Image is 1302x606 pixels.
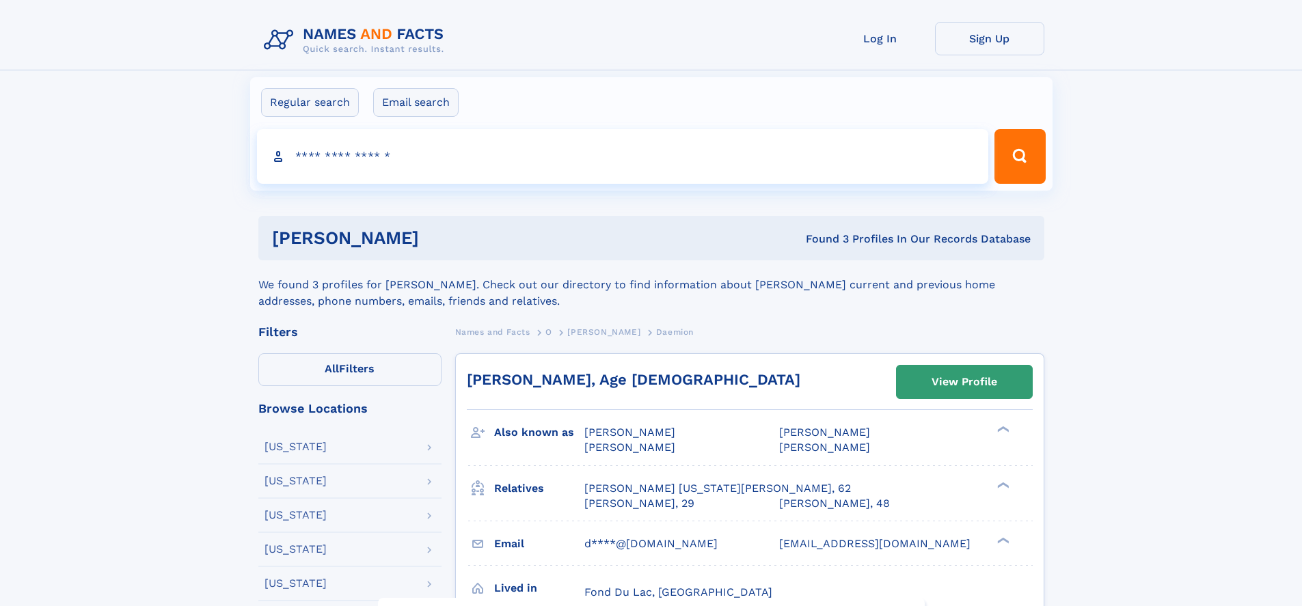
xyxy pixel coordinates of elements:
[826,22,935,55] a: Log In
[932,366,997,398] div: View Profile
[612,232,1031,247] div: Found 3 Profiles In Our Records Database
[994,129,1045,184] button: Search Button
[935,22,1044,55] a: Sign Up
[258,402,442,415] div: Browse Locations
[584,426,675,439] span: [PERSON_NAME]
[994,425,1010,434] div: ❯
[258,22,455,59] img: Logo Names and Facts
[373,88,459,117] label: Email search
[584,481,851,496] a: [PERSON_NAME] [US_STATE][PERSON_NAME], 62
[994,480,1010,489] div: ❯
[494,577,584,600] h3: Lived in
[265,441,327,452] div: [US_STATE]
[897,366,1032,398] a: View Profile
[265,578,327,589] div: [US_STATE]
[584,586,772,598] span: Fond Du Lac, [GEOGRAPHIC_DATA]
[325,362,339,375] span: All
[265,476,327,486] div: [US_STATE]
[779,426,870,439] span: [PERSON_NAME]
[258,260,1044,309] div: We found 3 profiles for [PERSON_NAME]. Check out our directory to find information about [PERSON_...
[258,353,442,386] label: Filters
[656,327,694,337] span: Daemion
[779,537,971,550] span: [EMAIL_ADDRESS][DOMAIN_NAME]
[567,327,640,337] span: [PERSON_NAME]
[584,496,694,511] a: [PERSON_NAME], 29
[779,496,890,511] a: [PERSON_NAME], 48
[494,477,584,500] h3: Relatives
[545,323,552,340] a: O
[265,544,327,555] div: [US_STATE]
[779,441,870,454] span: [PERSON_NAME]
[494,421,584,444] h3: Also known as
[567,323,640,340] a: [PERSON_NAME]
[455,323,530,340] a: Names and Facts
[584,441,675,454] span: [PERSON_NAME]
[258,326,442,338] div: Filters
[272,230,612,247] h1: [PERSON_NAME]
[265,510,327,521] div: [US_STATE]
[467,371,800,388] a: [PERSON_NAME], Age [DEMOGRAPHIC_DATA]
[261,88,359,117] label: Regular search
[494,532,584,555] h3: Email
[994,536,1010,545] div: ❯
[257,129,989,184] input: search input
[545,327,552,337] span: O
